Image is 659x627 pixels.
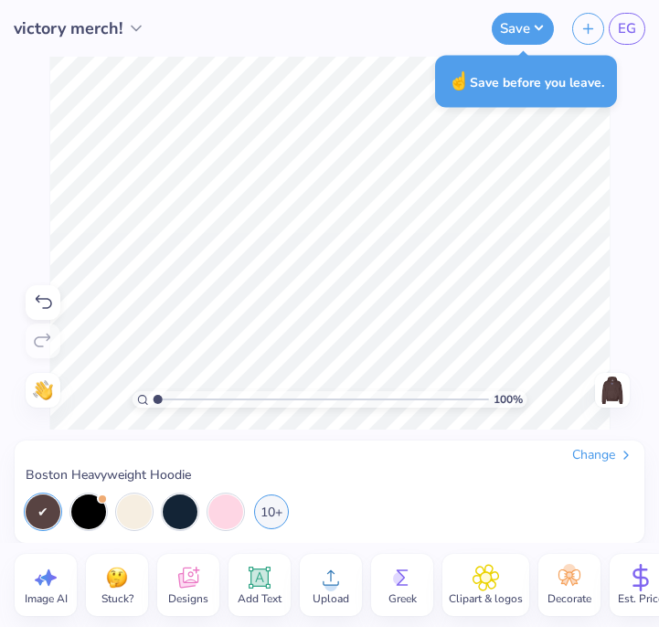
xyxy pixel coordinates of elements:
span: victory merch! [14,16,122,41]
span: Greek [388,591,417,606]
img: Front [598,376,627,405]
span: Stuck? [101,591,133,606]
span: Upload [313,591,349,606]
span: EG [618,18,636,39]
span: Image AI [25,591,68,606]
span: Clipart & logos [449,591,523,606]
span: Add Text [238,591,282,606]
a: EG [609,13,645,45]
div: 10+ [254,494,289,529]
span: ☝️ [448,69,470,93]
span: Designs [168,591,208,606]
span: Boston Heavyweight Hoodie [26,467,191,484]
div: Save before you leave. [435,56,617,108]
div: Change [572,447,633,463]
span: Decorate [547,591,591,606]
img: Stuck? [103,564,131,591]
span: 100 % [494,391,523,408]
button: Save [492,13,554,45]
